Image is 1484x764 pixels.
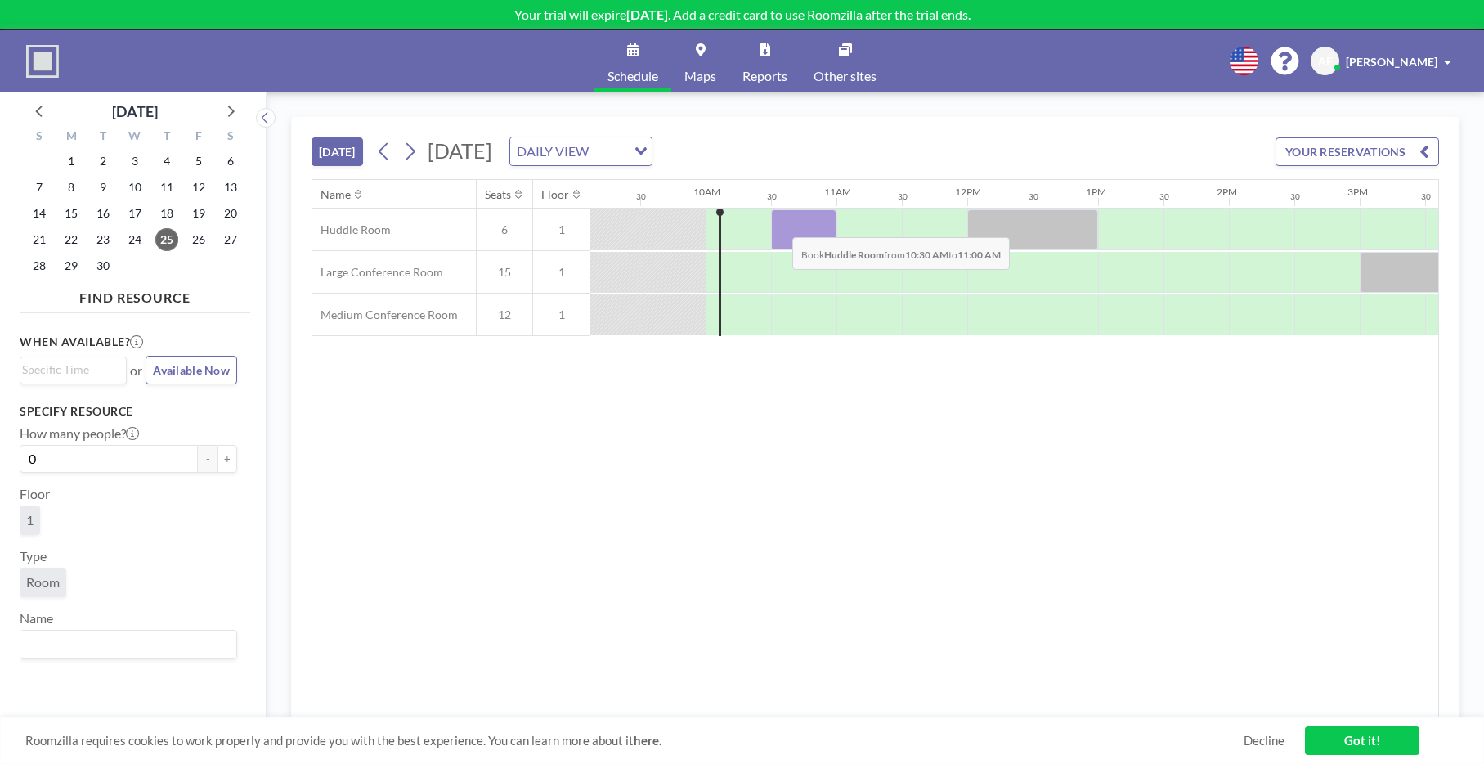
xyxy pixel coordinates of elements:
span: Wednesday, September 24, 2025 [123,228,146,251]
span: Tuesday, September 9, 2025 [92,176,114,199]
span: Sunday, September 28, 2025 [28,254,51,277]
span: 15 [477,265,532,280]
button: [DATE] [312,137,363,166]
div: S [214,127,246,148]
label: Floor [20,486,50,502]
div: S [24,127,56,148]
span: Tuesday, September 30, 2025 [92,254,114,277]
div: T [87,127,119,148]
a: Schedule [594,30,671,92]
span: Thursday, September 18, 2025 [155,202,178,225]
span: Saturday, September 20, 2025 [219,202,242,225]
button: Available Now [146,356,237,384]
div: 12PM [955,186,981,198]
span: 6 [477,222,532,237]
div: 30 [1029,191,1038,202]
div: Seats [485,187,511,202]
div: 3PM [1347,186,1368,198]
div: T [150,127,182,148]
label: Name [20,610,53,627]
span: 1 [533,265,590,280]
a: Reports [729,30,800,92]
span: Thursday, September 25, 2025 [155,228,178,251]
div: 11AM [824,186,851,198]
span: Sunday, September 14, 2025 [28,202,51,225]
span: Tuesday, September 2, 2025 [92,150,114,173]
span: Saturday, September 27, 2025 [219,228,242,251]
span: 1 [533,308,590,322]
div: 2PM [1217,186,1237,198]
input: Search for option [594,141,625,162]
b: 11:00 AM [957,249,1001,261]
div: Name [321,187,351,202]
span: Room [26,574,60,591]
button: YOUR RESERVATIONS [1276,137,1439,166]
a: Decline [1244,733,1284,748]
span: 1 [26,512,34,528]
span: Thursday, September 4, 2025 [155,150,178,173]
span: Monday, September 29, 2025 [60,254,83,277]
h4: FIND RESOURCE [20,283,250,306]
span: Book from to [792,237,1010,270]
span: Huddle Room [312,222,391,237]
div: 30 [1421,191,1431,202]
div: Search for option [510,137,652,165]
button: + [217,445,237,473]
a: Maps [671,30,729,92]
div: Search for option [20,357,126,382]
span: Monday, September 8, 2025 [60,176,83,199]
span: Saturday, September 6, 2025 [219,150,242,173]
div: W [119,127,151,148]
span: Tuesday, September 16, 2025 [92,202,114,225]
label: Type [20,548,47,564]
span: Friday, September 5, 2025 [187,150,210,173]
b: 10:30 AM [905,249,948,261]
a: here. [634,733,661,748]
span: 12 [477,308,532,322]
input: Search for option [22,361,117,379]
div: 30 [767,191,777,202]
a: Got it! [1305,726,1419,755]
span: [DATE] [428,138,492,163]
span: or [130,362,142,379]
b: [DATE] [626,7,668,22]
div: 1PM [1086,186,1106,198]
div: Floor [541,187,569,202]
span: DAILY VIEW [513,141,592,162]
span: Saturday, September 13, 2025 [219,176,242,199]
a: Other sites [800,30,890,92]
span: Schedule [607,70,658,83]
div: F [182,127,214,148]
span: Wednesday, September 17, 2025 [123,202,146,225]
span: Sunday, September 7, 2025 [28,176,51,199]
span: Friday, September 26, 2025 [187,228,210,251]
span: Available Now [153,363,230,377]
span: Monday, September 1, 2025 [60,150,83,173]
div: 30 [1159,191,1169,202]
div: 30 [1290,191,1300,202]
span: Other sites [814,70,877,83]
span: Wednesday, September 3, 2025 [123,150,146,173]
span: Tuesday, September 23, 2025 [92,228,114,251]
span: Wednesday, September 10, 2025 [123,176,146,199]
div: 30 [898,191,908,202]
span: Monday, September 15, 2025 [60,202,83,225]
div: Search for option [20,631,236,658]
span: Friday, September 19, 2025 [187,202,210,225]
span: Roomzilla requires cookies to work properly and provide you with the best experience. You can lea... [25,733,1244,748]
h3: Specify resource [20,404,237,419]
span: AF [1318,54,1333,69]
input: Search for option [22,634,227,655]
span: Monday, September 22, 2025 [60,228,83,251]
span: Medium Conference Room [312,308,458,322]
button: - [198,445,217,473]
b: Huddle Room [824,249,884,261]
div: 10AM [693,186,720,198]
span: Large Conference Room [312,265,443,280]
span: Thursday, September 11, 2025 [155,176,178,199]
span: 1 [533,222,590,237]
span: Reports [742,70,787,83]
span: [PERSON_NAME] [1346,55,1437,69]
img: organization-logo [26,45,59,78]
span: Maps [684,70,716,83]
